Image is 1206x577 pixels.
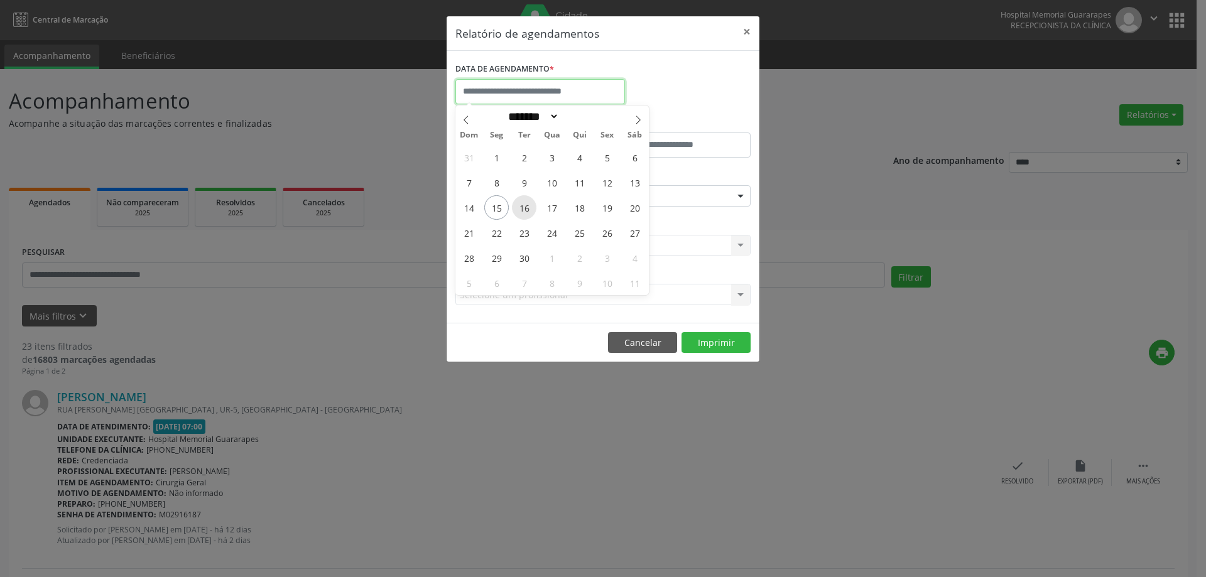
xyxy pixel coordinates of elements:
span: Dom [455,131,483,139]
span: Outubro 8, 2025 [540,271,564,295]
span: Setembro 10, 2025 [540,170,564,195]
span: Outubro 5, 2025 [457,271,481,295]
span: Sex [594,131,621,139]
span: Setembro 3, 2025 [540,145,564,170]
span: Setembro 13, 2025 [622,170,647,195]
span: Setembro 21, 2025 [457,220,481,245]
span: Setembro 27, 2025 [622,220,647,245]
span: Setembro 19, 2025 [595,195,619,220]
span: Outubro 1, 2025 [540,245,564,270]
span: Setembro 12, 2025 [595,170,619,195]
span: Setembro 6, 2025 [622,145,647,170]
span: Setembro 26, 2025 [595,220,619,245]
span: Setembro 18, 2025 [567,195,592,220]
span: Setembro 28, 2025 [457,245,481,270]
span: Setembro 8, 2025 [484,170,509,195]
span: Sáb [621,131,649,139]
span: Setembro 24, 2025 [540,220,564,245]
span: Qua [538,131,566,139]
span: Seg [483,131,511,139]
span: Outubro 2, 2025 [567,245,592,270]
span: Outubro 9, 2025 [567,271,592,295]
span: Setembro 2, 2025 [512,145,536,170]
span: Setembro 4, 2025 [567,145,592,170]
span: Setembro 23, 2025 [512,220,536,245]
button: Close [734,16,759,47]
h5: Relatório de agendamentos [455,25,599,41]
label: DATA DE AGENDAMENTO [455,60,554,79]
span: Setembro 17, 2025 [540,195,564,220]
span: Agosto 31, 2025 [457,145,481,170]
span: Setembro 22, 2025 [484,220,509,245]
span: Setembro 30, 2025 [512,245,536,270]
span: Setembro 9, 2025 [512,170,536,195]
span: Ter [511,131,538,139]
span: Setembro 7, 2025 [457,170,481,195]
span: Setembro 14, 2025 [457,195,481,220]
span: Outubro 11, 2025 [622,271,647,295]
input: Year [559,110,600,123]
span: Setembro 1, 2025 [484,145,509,170]
span: Qui [566,131,594,139]
span: Outubro 10, 2025 [595,271,619,295]
span: Setembro 15, 2025 [484,195,509,220]
span: Outubro 3, 2025 [595,245,619,270]
span: Outubro 4, 2025 [622,245,647,270]
span: Setembro 29, 2025 [484,245,509,270]
span: Setembro 11, 2025 [567,170,592,195]
span: Outubro 6, 2025 [484,271,509,295]
span: Setembro 20, 2025 [622,195,647,220]
label: ATÉ [606,113,751,132]
select: Month [504,110,559,123]
span: Setembro 16, 2025 [512,195,536,220]
span: Setembro 25, 2025 [567,220,592,245]
button: Cancelar [608,332,677,353]
span: Setembro 5, 2025 [595,145,619,170]
button: Imprimir [682,332,751,353]
span: Outubro 7, 2025 [512,271,536,295]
